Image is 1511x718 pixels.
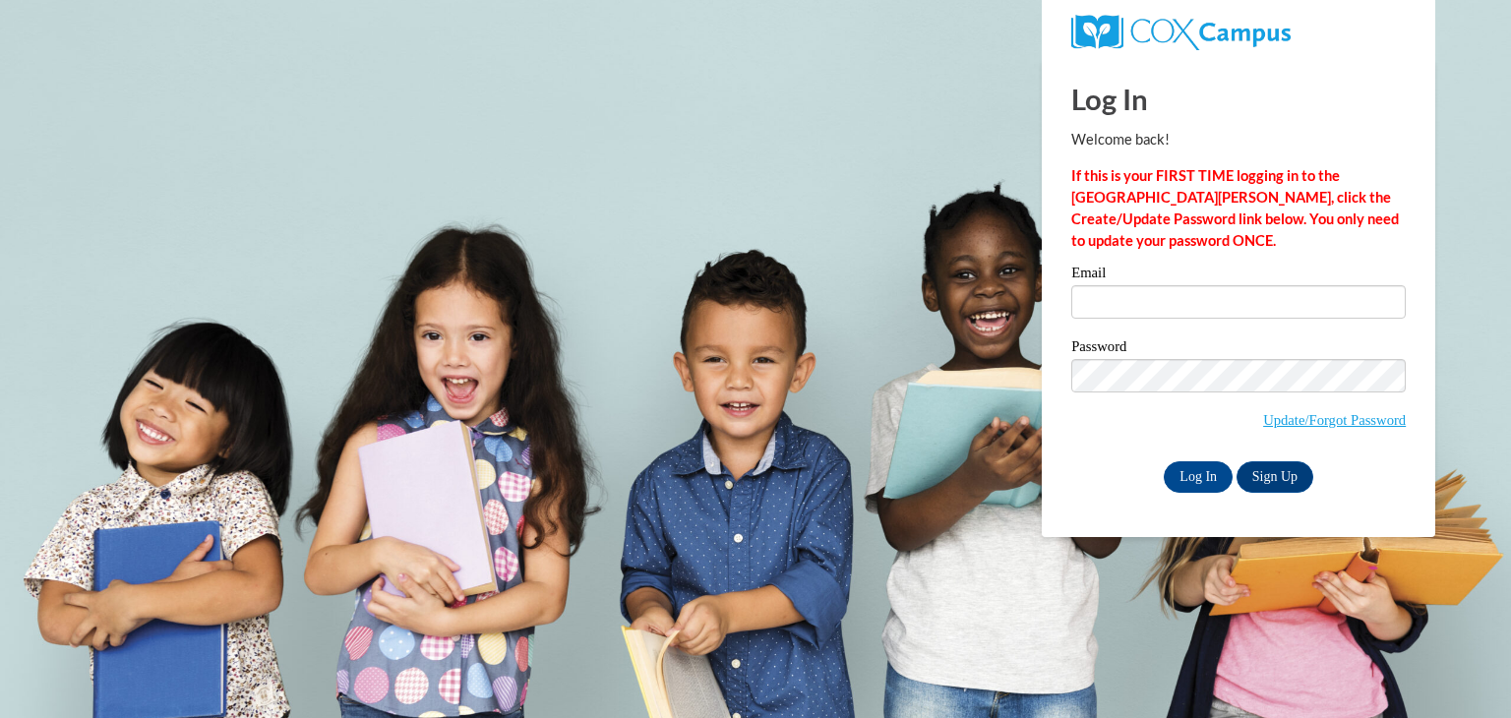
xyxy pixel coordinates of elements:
[1071,129,1406,150] p: Welcome back!
[1071,23,1291,39] a: COX Campus
[1071,15,1291,50] img: COX Campus
[1071,167,1399,249] strong: If this is your FIRST TIME logging in to the [GEOGRAPHIC_DATA][PERSON_NAME], click the Create/Upd...
[1164,461,1233,493] input: Log In
[1237,461,1313,493] a: Sign Up
[1263,412,1406,428] a: Update/Forgot Password
[1071,266,1406,285] label: Email
[1071,339,1406,359] label: Password
[1071,79,1406,119] h1: Log In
